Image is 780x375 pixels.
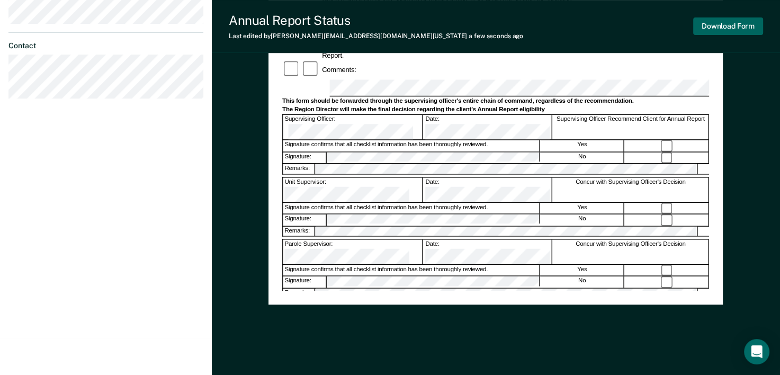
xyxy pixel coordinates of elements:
div: Annual Report Status [229,13,523,28]
div: No [541,153,624,164]
div: Yes [541,140,624,151]
div: Last edited by [PERSON_NAME][EMAIL_ADDRESS][DOMAIN_NAME][US_STATE] [229,32,523,40]
div: No [541,215,624,226]
div: Signature: [283,153,327,164]
div: Yes [541,265,624,276]
button: Download Form [693,17,763,35]
div: Concur with Supervising Officer's Decision [553,177,709,202]
div: Yes [541,203,624,214]
div: Unit Supervisor: [283,177,424,202]
div: Signature confirms that all checklist information has been thoroughly reviewed. [283,265,540,276]
div: Supervising Officer Recommend Client for Annual Report [553,115,709,139]
div: Parole Supervisor: [283,239,424,264]
div: Date: [424,177,552,202]
div: Supervising Officer: [283,115,424,139]
div: This form should be forwarded through the supervising officer's entire chain of command, regardle... [282,97,709,105]
div: Open Intercom Messenger [744,339,769,364]
div: Remarks: [283,226,316,236]
div: No [541,276,624,288]
dt: Contact [8,41,203,50]
div: Signature confirms that all checklist information has been thoroughly reviewed. [283,140,540,151]
span: a few seconds ago [469,32,523,40]
div: Date: [424,115,552,139]
div: Signature confirms that all checklist information has been thoroughly reviewed. [283,203,540,214]
div: Signature: [283,215,327,226]
div: Date: [424,239,552,264]
div: Signature: [283,276,327,288]
div: Comments: [321,65,358,74]
div: Concur with Supervising Officer's Decision [553,239,709,264]
div: The Region Director will make the final decision regarding the client's Annual Report eligibility [282,105,709,113]
div: Remarks: [283,164,316,174]
div: Remarks: [283,289,316,298]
